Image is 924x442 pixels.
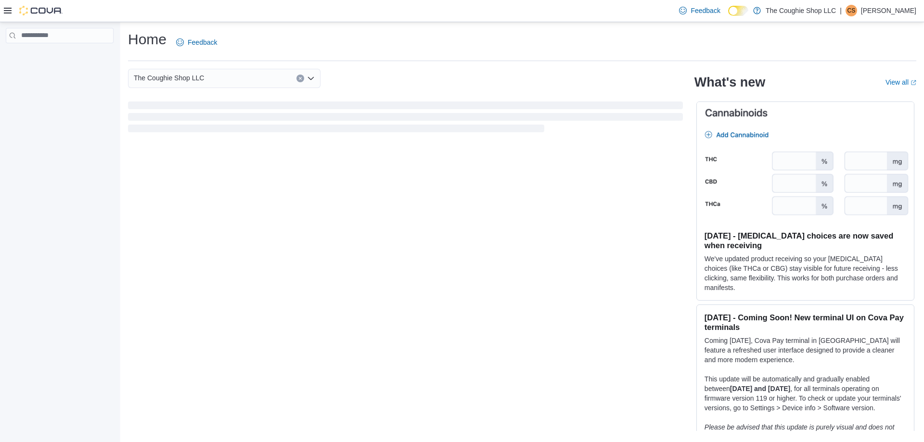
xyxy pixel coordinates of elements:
[691,6,720,15] span: Feedback
[861,5,916,16] p: [PERSON_NAME]
[19,6,63,15] img: Cova
[730,385,790,392] strong: [DATE] and [DATE]
[705,374,906,413] p: This update will be automatically and gradually enabled between , for all terminals operating on ...
[694,75,765,90] h2: What's new
[911,80,916,86] svg: External link
[128,30,167,49] h1: Home
[705,313,906,332] h3: [DATE] - Coming Soon! New terminal UI on Cova Pay terminals
[307,75,315,82] button: Open list of options
[134,72,204,84] span: The Coughie Shop LLC
[840,5,842,16] p: |
[172,33,221,52] a: Feedback
[675,1,724,20] a: Feedback
[296,75,304,82] button: Clear input
[846,5,857,16] div: Cassandra Santoro
[705,231,906,250] h3: [DATE] - [MEDICAL_DATA] choices are now saved when receiving
[766,5,836,16] p: The Coughie Shop LLC
[188,38,217,47] span: Feedback
[6,45,114,68] nav: Complex example
[705,336,906,365] p: Coming [DATE], Cova Pay terminal in [GEOGRAPHIC_DATA] will feature a refreshed user interface des...
[847,5,856,16] span: CS
[128,103,683,134] span: Loading
[728,6,748,16] input: Dark Mode
[705,254,906,292] p: We've updated product receiving so your [MEDICAL_DATA] choices (like THCa or CBG) stay visible fo...
[885,78,916,86] a: View allExternal link
[705,423,895,441] em: Please be advised that this update is purely visual and does not impact payment functionality.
